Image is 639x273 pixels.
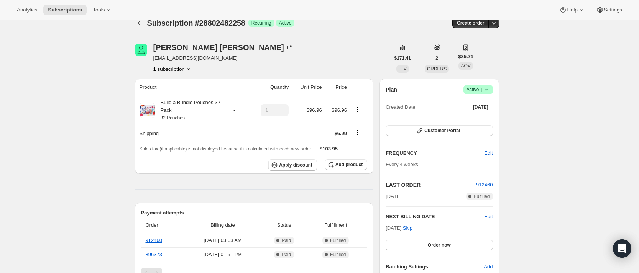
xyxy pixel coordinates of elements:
[250,79,291,96] th: Quantity
[424,128,460,134] span: Customer Portal
[476,182,493,188] a: 912460
[474,193,490,199] span: Fulfilled
[88,5,117,15] button: Tools
[141,217,184,234] th: Order
[467,86,490,93] span: Active
[12,5,42,15] button: Analytics
[320,146,338,152] span: $103.95
[146,252,162,257] a: 896373
[386,193,401,200] span: [DATE]
[135,18,146,28] button: Subscriptions
[186,251,260,258] span: [DATE] · 01:51 PM
[153,65,192,73] button: Product actions
[386,263,484,271] h6: Batching Settings
[153,54,293,62] span: [EMAIL_ADDRESS][DOMAIN_NAME]
[140,146,312,152] span: Sales tax (if applicable) is not displayed because it is calculated with each new order.
[135,79,250,96] th: Product
[468,102,493,113] button: [DATE]
[43,5,87,15] button: Subscriptions
[481,87,482,93] span: |
[264,221,304,229] span: Status
[386,162,418,167] span: Every 4 weeks
[555,5,590,15] button: Help
[324,79,349,96] th: Price
[309,221,363,229] span: Fulfillment
[484,263,493,271] span: Add
[386,86,397,93] h2: Plan
[282,252,291,258] span: Paid
[484,149,493,157] span: Edit
[307,107,322,113] span: $96.96
[279,162,312,168] span: Apply discount
[403,224,412,232] span: Skip
[431,53,443,64] button: 2
[452,18,489,28] button: Create order
[480,147,497,159] button: Edit
[476,181,493,189] button: 912460
[604,7,622,13] span: Settings
[398,222,417,234] button: Skip
[484,213,493,221] button: Edit
[291,79,324,96] th: Unit Price
[613,239,631,258] div: Open Intercom Messenger
[334,131,347,136] span: $6.99
[330,237,346,244] span: Fulfilled
[268,159,317,171] button: Apply discount
[279,20,292,26] span: Active
[458,53,473,60] span: $85.71
[17,7,37,13] span: Analytics
[135,44,147,56] span: Lizeth Nunez
[352,128,364,137] button: Shipping actions
[479,261,497,273] button: Add
[427,66,447,72] span: ORDERS
[428,242,451,248] span: Order now
[186,221,260,229] span: Billing date
[335,162,363,168] span: Add product
[186,237,260,244] span: [DATE] · 03:03 AM
[153,44,293,51] div: [PERSON_NAME] [PERSON_NAME]
[386,213,484,221] h2: NEXT BILLING DATE
[567,7,577,13] span: Help
[386,149,484,157] h2: FREQUENCY
[399,66,407,72] span: LTV
[591,5,627,15] button: Settings
[457,20,484,26] span: Create order
[386,103,415,111] span: Created Date
[93,7,105,13] span: Tools
[325,159,367,170] button: Add product
[330,252,346,258] span: Fulfilled
[461,63,470,69] span: AOV
[155,99,224,122] div: Build a Bundle Pouches 32 Pack
[141,209,368,217] h2: Payment attempts
[386,181,476,189] h2: LAST ORDER
[332,107,347,113] span: $96.96
[135,125,250,142] th: Shipping
[390,53,416,64] button: $171.41
[161,115,185,121] small: 32 Pouches
[352,105,364,114] button: Product actions
[435,55,438,61] span: 2
[282,237,291,244] span: Paid
[394,55,411,61] span: $171.41
[147,19,245,27] span: Subscription #28802482258
[146,237,162,243] a: 912460
[48,7,82,13] span: Subscriptions
[386,125,493,136] button: Customer Portal
[386,225,412,231] span: [DATE] ·
[473,104,488,110] span: [DATE]
[386,240,493,250] button: Order now
[251,20,271,26] span: Recurring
